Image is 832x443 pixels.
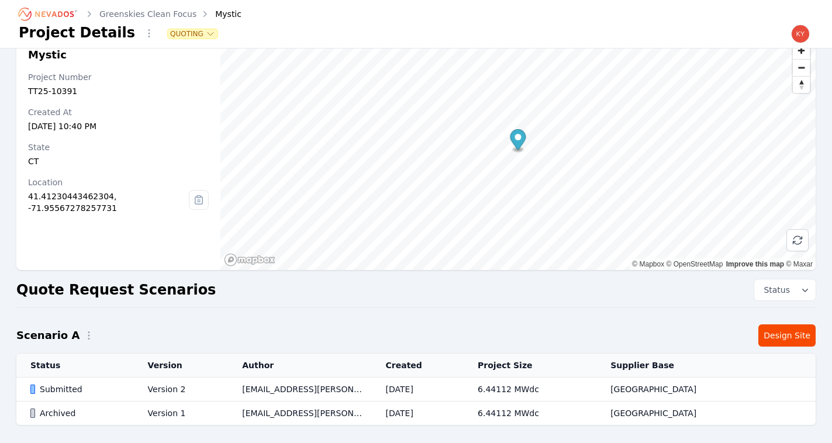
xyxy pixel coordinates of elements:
h2: Quote Request Scenarios [16,281,216,299]
td: Version 2 [134,378,229,402]
span: Reset bearing to north [793,77,810,93]
td: Version 1 [134,402,229,425]
a: Design Site [758,324,816,347]
button: Reset bearing to north [793,76,810,93]
div: Created At [28,106,209,118]
td: [GEOGRAPHIC_DATA] [596,402,769,425]
div: Archived [30,407,128,419]
div: TT25-10391 [28,85,209,97]
button: Zoom out [793,59,810,76]
th: Supplier Base [596,354,769,378]
div: Project Number [28,71,209,83]
span: Status [759,284,790,296]
td: 6.44112 MWdc [464,378,596,402]
div: [DATE] 10:40 PM [28,120,209,132]
h2: Mystic [28,48,209,62]
button: Status [754,279,816,300]
td: [GEOGRAPHIC_DATA] [596,378,769,402]
a: Improve this map [726,260,784,268]
a: Greenskies Clean Focus [99,8,196,20]
th: Author [228,354,371,378]
h1: Project Details [19,23,135,42]
td: [DATE] [372,378,464,402]
nav: Breadcrumb [19,5,241,23]
tr: SubmittedVersion 2[EMAIL_ADDRESS][PERSON_NAME][DOMAIN_NAME][DATE]6.44112 MWdc[GEOGRAPHIC_DATA] [16,378,816,402]
td: [DATE] [372,402,464,425]
th: Project Size [464,354,596,378]
button: Quoting [168,29,218,39]
canvas: Map [220,36,816,270]
div: State [28,141,209,153]
tr: ArchivedVersion 1[EMAIL_ADDRESS][PERSON_NAME][DOMAIN_NAME][DATE]6.44112 MWdc[GEOGRAPHIC_DATA] [16,402,816,425]
div: Map marker [510,129,526,153]
a: OpenStreetMap [667,260,723,268]
div: Location [28,176,189,188]
span: Zoom out [793,60,810,76]
a: Mapbox homepage [224,253,275,267]
div: Mystic [199,8,241,20]
th: Created [372,354,464,378]
a: Maxar [786,260,813,268]
td: [EMAIL_ADDRESS][PERSON_NAME][DOMAIN_NAME] [228,378,371,402]
td: [EMAIL_ADDRESS][PERSON_NAME][DOMAIN_NAME] [228,402,371,425]
a: Mapbox [632,260,664,268]
div: Submitted [30,383,128,395]
td: 6.44112 MWdc [464,402,596,425]
button: Zoom in [793,42,810,59]
div: 41.41230443462304, -71.95567278257731 [28,191,189,214]
img: kyle.macdougall@nevados.solar [791,25,810,43]
th: Status [16,354,134,378]
div: CT [28,155,209,167]
th: Version [134,354,229,378]
h2: Scenario A [16,327,80,344]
